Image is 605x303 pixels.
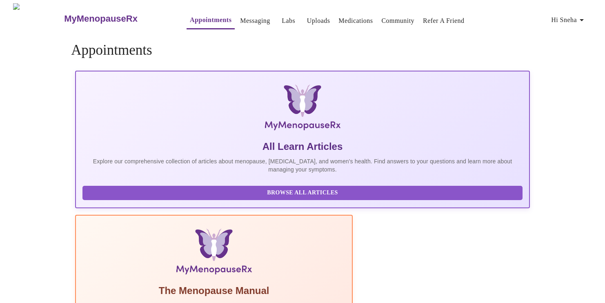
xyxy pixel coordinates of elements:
button: Appointments [187,12,235,29]
a: Appointments [190,14,231,26]
h5: All Learn Articles [82,140,522,153]
h4: Appointments [71,42,534,58]
span: Hi Sneha [551,14,587,26]
a: Browse All Articles [82,189,524,196]
a: MyMenopauseRx [63,4,170,33]
a: Labs [282,15,295,27]
img: MyMenopauseRx Logo [151,85,454,134]
button: Uploads [304,13,334,29]
button: Hi Sneha [548,12,590,28]
button: Messaging [237,13,273,29]
a: Uploads [307,15,330,27]
button: Community [378,13,418,29]
button: Browse All Articles [82,186,522,200]
h3: MyMenopauseRx [64,13,138,24]
h5: The Menopause Manual [82,284,345,297]
button: Labs [276,13,302,29]
img: Menopause Manual [124,229,303,278]
button: Refer a Friend [420,13,468,29]
span: Browse All Articles [91,188,514,198]
a: Medications [338,15,373,27]
a: Refer a Friend [423,15,465,27]
button: Medications [335,13,376,29]
a: Messaging [240,15,270,27]
a: Community [381,15,414,27]
p: Explore our comprehensive collection of articles about menopause, [MEDICAL_DATA], and women's hea... [82,157,522,174]
img: MyMenopauseRx Logo [13,3,63,34]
